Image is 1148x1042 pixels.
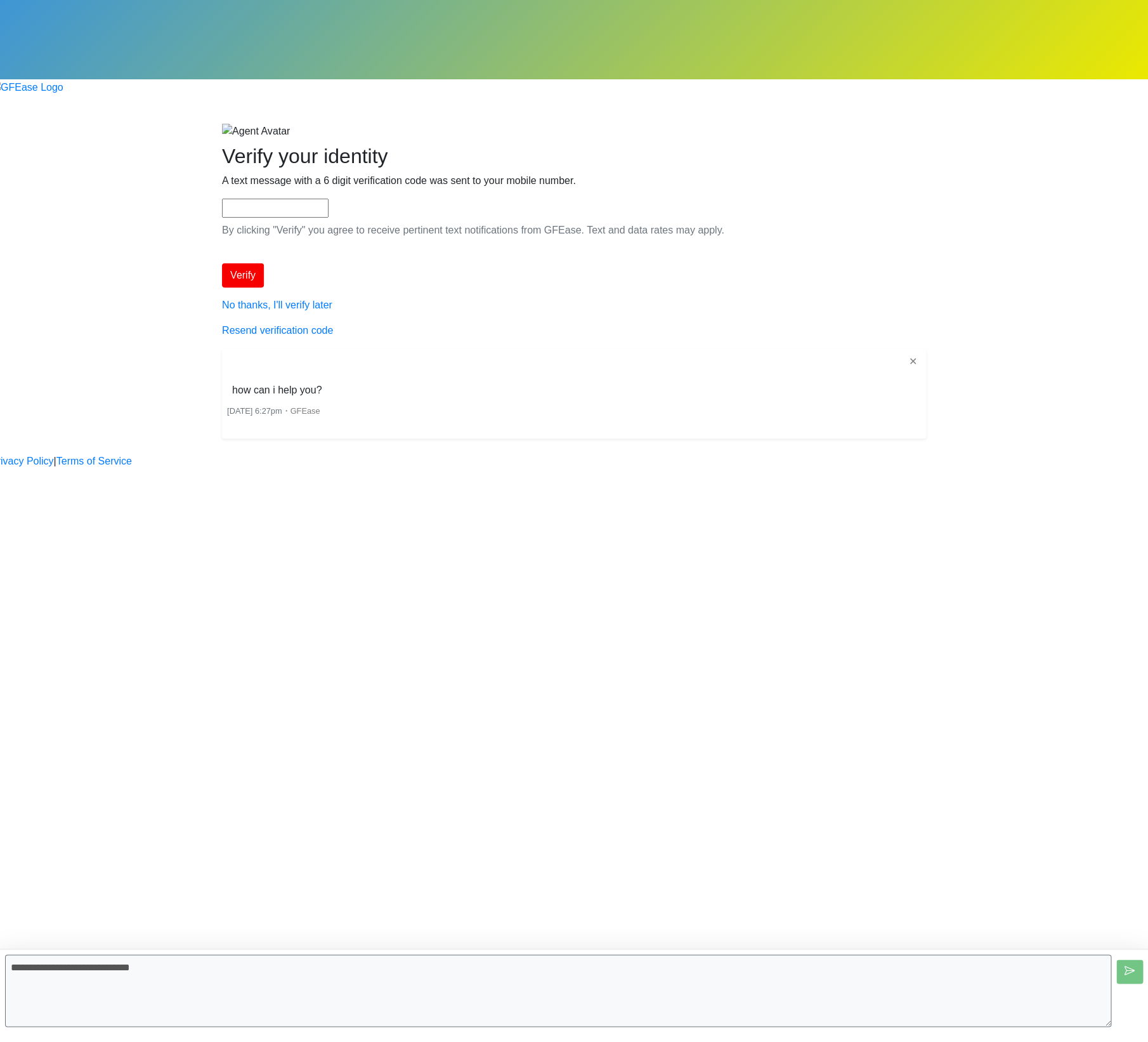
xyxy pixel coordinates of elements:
a: No thanks, I'll verify later [222,300,332,310]
button: ✕ [905,353,921,370]
button: Verify [222,263,264,287]
a: Resend verification code [222,325,333,336]
small: ・ [227,406,320,416]
img: Agent Avatar [222,124,290,139]
p: A text message with a 6 digit verification code was sent to your mobile number. [222,173,926,188]
span: [DATE] 6:27pm [227,406,282,416]
p: By clicking "Verify" you agree to receive pertinent text notifications from GFEase. Text and data... [222,223,926,238]
a: Terms of Service [56,454,132,469]
h2: Verify your identity [222,144,926,168]
li: how can i help you? [227,380,327,400]
a: | [54,454,56,469]
span: GFEase [290,406,320,416]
